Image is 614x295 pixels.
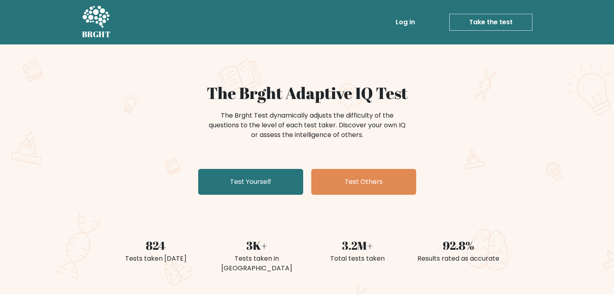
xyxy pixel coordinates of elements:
[311,169,416,195] a: Test Others
[110,237,201,254] div: 824
[312,254,403,263] div: Total tests taken
[211,254,302,273] div: Tests taken in [GEOGRAPHIC_DATA]
[392,14,418,30] a: Log in
[449,14,532,31] a: Take the test
[110,254,201,263] div: Tests taken [DATE]
[312,237,403,254] div: 3.2M+
[413,254,504,263] div: Results rated as accurate
[82,3,111,41] a: BRGHT
[82,29,111,39] h5: BRGHT
[211,237,302,254] div: 3K+
[206,111,408,140] div: The Brght Test dynamically adjusts the difficulty of the questions to the level of each test take...
[413,237,504,254] div: 92.8%
[110,83,504,103] h1: The Brght Adaptive IQ Test
[198,169,303,195] a: Test Yourself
